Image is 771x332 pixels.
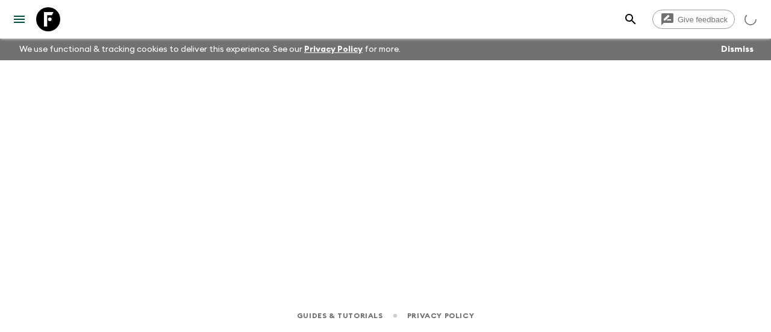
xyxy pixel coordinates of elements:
span: Give feedback [671,15,734,24]
p: We use functional & tracking cookies to deliver this experience. See our for more. [14,39,405,60]
a: Privacy Policy [407,309,474,322]
a: Give feedback [652,10,735,29]
a: Privacy Policy [304,45,363,54]
button: menu [7,7,31,31]
a: Guides & Tutorials [297,309,383,322]
button: Dismiss [718,41,757,58]
button: search adventures [619,7,643,31]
